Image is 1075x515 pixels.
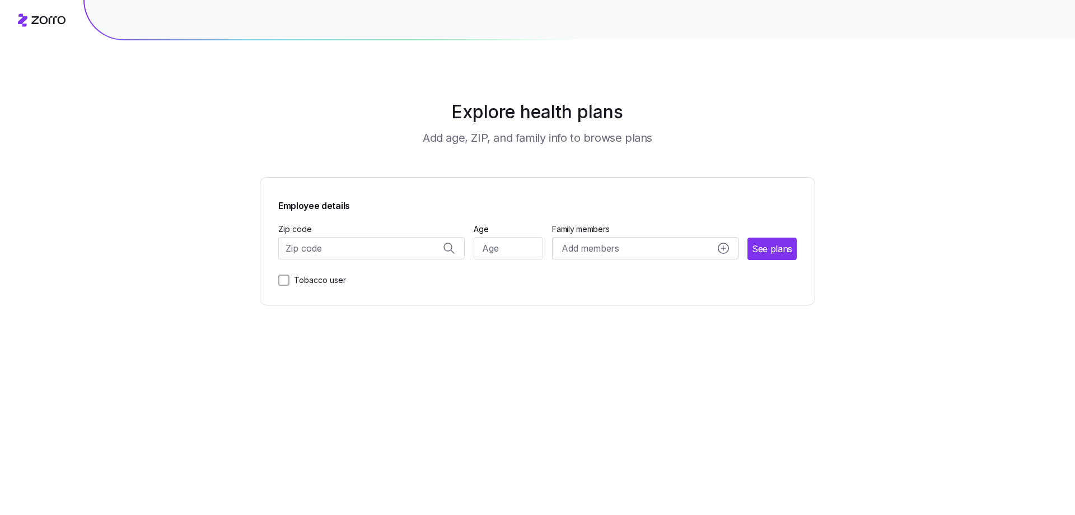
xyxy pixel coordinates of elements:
[278,196,350,213] span: Employee details
[552,224,739,235] span: Family members
[474,237,544,259] input: Age
[289,273,346,287] label: Tobacco user
[474,223,489,235] label: Age
[288,99,788,126] h1: Explore health plans
[562,242,619,256] span: Add members
[747,238,797,260] button: See plans
[423,130,652,146] h3: Add age, ZIP, and family info to browse plans
[278,223,312,235] label: Zip code
[278,237,465,259] input: Zip code
[752,242,792,256] span: See plans
[552,237,739,259] button: Add membersadd icon
[718,243,729,254] svg: add icon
